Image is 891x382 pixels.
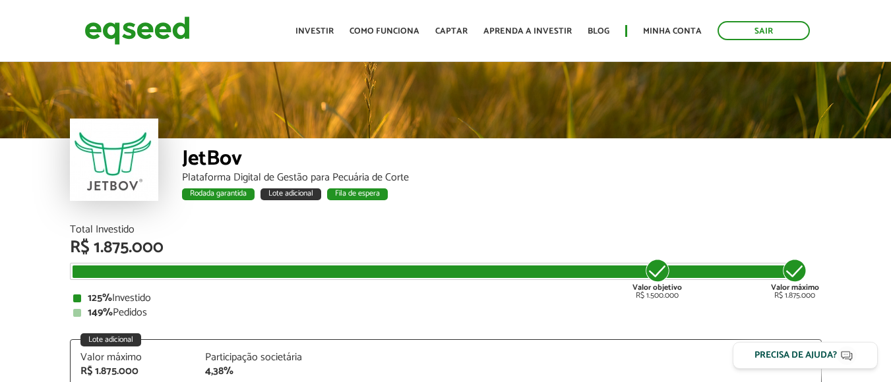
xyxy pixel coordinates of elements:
a: Sair [718,21,810,40]
strong: 149% [88,304,113,321]
div: Plataforma Digital de Gestão para Pecuária de Corte [182,173,822,183]
div: 4,38% [205,366,311,377]
a: Como funciona [350,27,419,36]
div: R$ 1.875.000 [70,239,822,256]
div: Participação societária [205,352,311,363]
div: Total Investido [70,225,822,235]
img: EqSeed [84,13,190,48]
div: Investido [73,293,818,304]
a: Blog [588,27,609,36]
div: R$ 1.875.000 [80,366,186,377]
div: R$ 1.875.000 [771,258,819,300]
a: Minha conta [643,27,702,36]
a: Investir [295,27,334,36]
div: Lote adicional [80,333,141,346]
strong: Valor objetivo [632,281,682,294]
div: JetBov [182,148,822,173]
div: Valor máximo [80,352,186,363]
div: Pedidos [73,308,818,318]
a: Aprenda a investir [483,27,572,36]
strong: Valor máximo [771,281,819,294]
div: Fila de espera [327,188,388,200]
div: Lote adicional [261,188,321,200]
div: R$ 1.500.000 [632,258,682,300]
div: Rodada garantida [182,188,255,200]
a: Captar [435,27,468,36]
strong: 125% [88,289,112,307]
